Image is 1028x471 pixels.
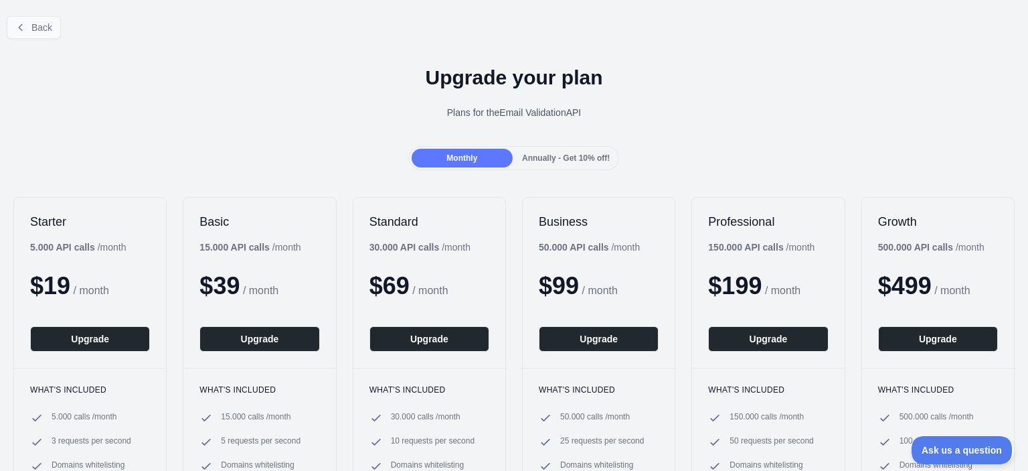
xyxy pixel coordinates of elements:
[708,241,815,254] div: / month
[878,242,953,253] b: 500.000 API calls
[539,241,640,254] div: / month
[708,214,828,230] h2: Professional
[878,214,998,230] h2: Growth
[539,242,609,253] b: 50.000 API calls
[708,242,783,253] b: 150.000 API calls
[912,436,1015,464] iframe: Toggle Customer Support
[539,214,659,230] h2: Business
[878,241,984,254] div: / month
[369,241,470,254] div: / month
[369,214,489,230] h2: Standard
[369,242,440,253] b: 30.000 API calls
